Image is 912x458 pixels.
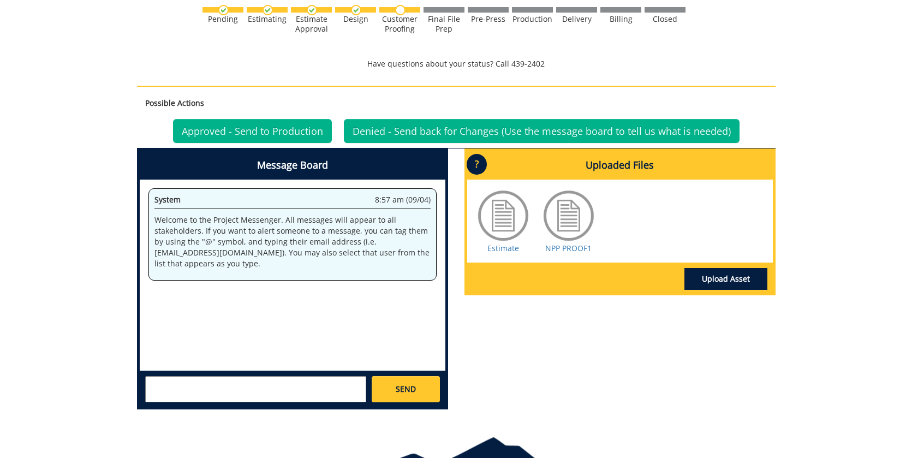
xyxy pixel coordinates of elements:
span: System [154,194,181,205]
span: SEND [396,384,416,395]
a: NPP PROOF1 [545,243,592,253]
a: SEND [372,376,439,402]
div: Closed [645,14,686,24]
p: ? [467,154,487,175]
div: Design [335,14,376,24]
strong: Possible Actions [145,98,204,108]
a: Estimate [487,243,519,253]
span: 8:57 am (09/04) [375,194,431,205]
textarea: messageToSend [145,376,366,402]
img: checkmark [218,5,229,15]
div: Pending [202,14,243,24]
a: Denied - Send back for Changes (Use the message board to tell us what is needed) [344,119,740,143]
div: Estimate Approval [291,14,332,34]
img: checkmark [351,5,361,15]
img: no [395,5,406,15]
div: Delivery [556,14,597,24]
div: Customer Proofing [379,14,420,34]
div: Estimating [247,14,288,24]
div: Billing [600,14,641,24]
img: checkmark [307,5,317,15]
p: Welcome to the Project Messenger. All messages will appear to all stakeholders. If you want to al... [154,215,431,269]
img: checkmark [263,5,273,15]
p: Have questions about your status? Call 439-2402 [137,58,776,69]
a: Upload Asset [684,268,767,290]
h4: Message Board [140,151,445,180]
a: Approved - Send to Production [173,119,332,143]
div: Final File Prep [424,14,464,34]
h4: Uploaded Files [467,151,773,180]
div: Pre-Press [468,14,509,24]
div: Production [512,14,553,24]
